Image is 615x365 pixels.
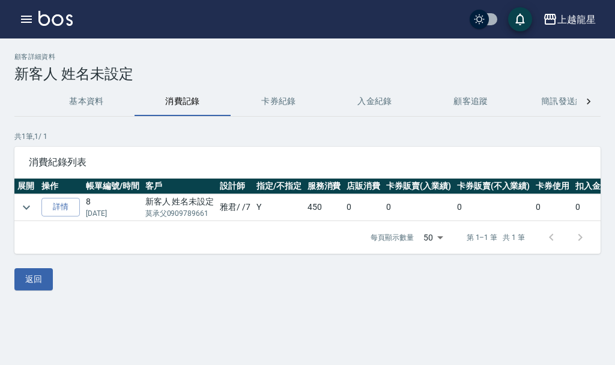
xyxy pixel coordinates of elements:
[304,179,344,194] th: 服務消費
[419,221,447,254] div: 50
[145,208,214,219] p: 莫承父0909789661
[83,179,142,194] th: 帳單編號/時間
[231,87,327,116] button: 卡券紀錄
[38,179,83,194] th: 操作
[371,232,414,243] p: 每頁顯示數量
[454,179,533,194] th: 卡券販賣(不入業績)
[538,7,601,32] button: 上越龍星
[467,232,525,243] p: 第 1–1 筆 共 1 筆
[383,194,454,221] td: 0
[557,12,596,27] div: 上越龍星
[142,179,217,194] th: 客戶
[217,194,253,221] td: 雅君 / /7
[508,7,532,31] button: save
[572,179,604,194] th: 扣入金
[83,194,142,221] td: 8
[383,179,454,194] th: 卡券販賣(入業績)
[142,194,217,221] td: 新客人 姓名未設定
[327,87,423,116] button: 入金紀錄
[86,208,139,219] p: [DATE]
[519,87,615,116] button: 簡訊發送紀錄
[572,194,604,221] td: 0
[38,11,73,26] img: Logo
[17,198,35,216] button: expand row
[217,179,253,194] th: 設計師
[253,194,304,221] td: Y
[14,131,601,142] p: 共 1 筆, 1 / 1
[344,179,383,194] th: 店販消費
[135,87,231,116] button: 消費記錄
[14,66,601,82] h3: 新客人 姓名未設定
[423,87,519,116] button: 顧客追蹤
[533,194,572,221] td: 0
[38,87,135,116] button: 基本資料
[14,268,53,290] button: 返回
[533,179,572,194] th: 卡券使用
[304,194,344,221] td: 450
[29,156,586,168] span: 消費紀錄列表
[253,179,304,194] th: 指定/不指定
[14,53,601,61] h2: 顧客詳細資料
[41,198,80,216] a: 詳情
[454,194,533,221] td: 0
[344,194,383,221] td: 0
[14,179,38,194] th: 展開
